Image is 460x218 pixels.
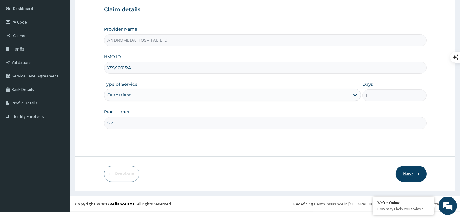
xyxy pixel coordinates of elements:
div: Chat with us now [32,34,103,42]
strong: Copyright © 2017 . [75,201,137,207]
p: How may I help you today? [377,206,429,212]
label: HMO ID [104,54,121,60]
label: Days [362,81,373,87]
label: Provider Name [104,26,137,32]
h3: Claim details [104,6,427,13]
input: Enter Name [104,117,427,129]
a: RelianceHMO [109,201,136,207]
div: Outpatient [107,92,131,98]
textarea: Type your message and hit 'Enter' [3,149,117,171]
span: Claims [13,33,25,38]
div: Redefining Heath Insurance in [GEOGRAPHIC_DATA] using Telemedicine and Data Science! [293,201,455,207]
span: We're online! [36,68,85,130]
label: Type of Service [104,81,138,87]
div: We're Online! [377,200,429,205]
button: Previous [104,166,139,182]
div: Minimize live chat window [101,3,115,18]
button: Next [396,166,427,182]
footer: All rights reserved. [70,196,460,212]
label: Practitioner [104,109,130,115]
input: Enter HMO ID [104,62,427,74]
img: d_794563401_company_1708531726252_794563401 [11,31,25,46]
span: Tariffs [13,46,24,52]
span: Dashboard [13,6,33,11]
